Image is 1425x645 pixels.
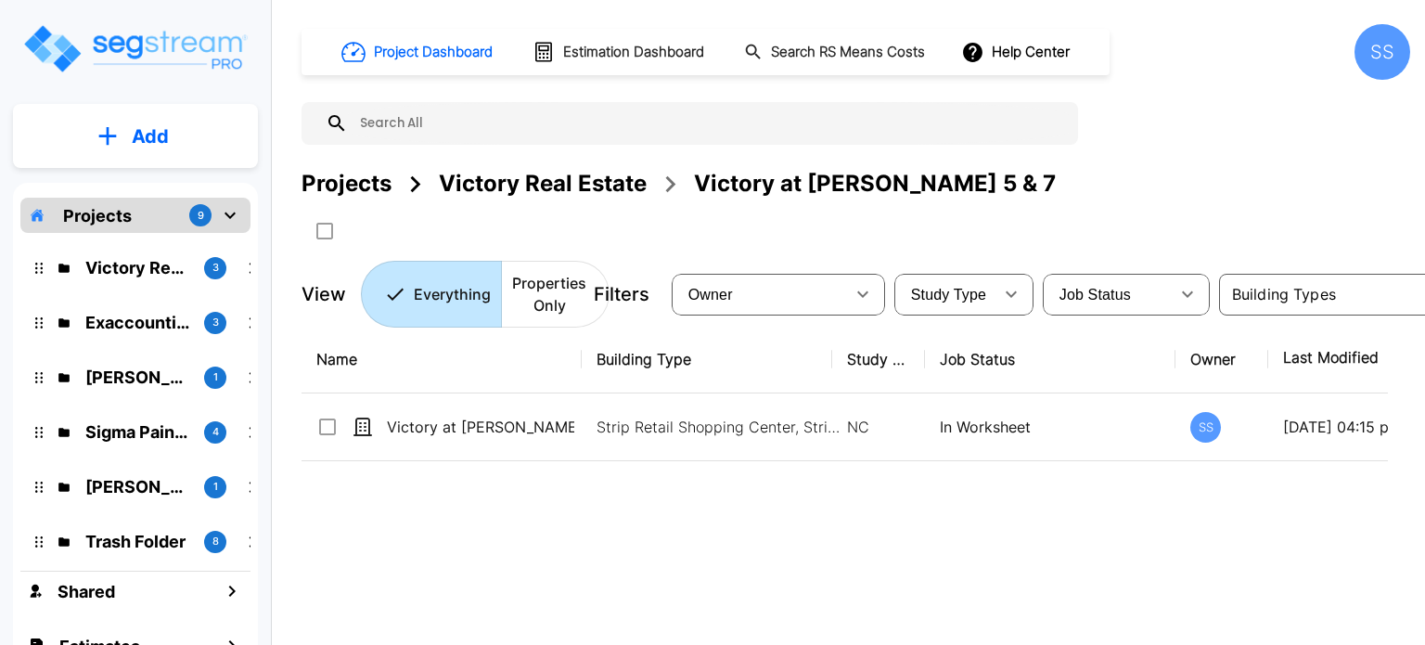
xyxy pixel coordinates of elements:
[85,474,189,499] p: McLane Rental Properties
[306,213,343,250] button: SelectAll
[348,102,1069,145] input: Search All
[771,42,925,63] h1: Search RS Means Costs
[58,579,115,604] h1: Shared
[212,424,219,440] p: 4
[563,42,704,63] h1: Estimation Dashboard
[302,167,392,200] div: Projects
[213,369,218,385] p: 1
[675,268,844,320] div: Select
[13,110,258,163] button: Add
[361,261,502,328] button: Everything
[911,287,986,303] span: Study Type
[594,280,649,308] p: Filters
[940,416,1161,438] p: In Worksheet
[582,326,832,393] th: Building Type
[414,283,491,305] p: Everything
[85,419,189,445] p: Sigma Pain Clinic
[439,167,647,200] div: Victory Real Estate
[302,280,346,308] p: View
[688,287,733,303] span: Owner
[213,479,218,495] p: 1
[85,255,189,280] p: Victory Real Estate
[898,268,993,320] div: Select
[334,32,503,72] button: Project Dashboard
[1059,287,1131,303] span: Job Status
[212,315,219,330] p: 3
[501,261,610,328] button: Properties Only
[1354,24,1410,80] div: SS
[132,123,169,150] p: Add
[525,32,714,71] button: Estimation Dashboard
[832,326,925,393] th: Study Type
[957,34,1077,70] button: Help Center
[374,42,493,63] h1: Project Dashboard
[302,326,582,393] th: Name
[737,34,935,71] button: Search RS Means Costs
[212,260,219,276] p: 3
[512,272,586,316] p: Properties Only
[387,416,574,438] p: Victory at [PERSON_NAME] Retail 5A & 7
[212,534,219,549] p: 8
[925,326,1175,393] th: Job Status
[1046,268,1169,320] div: Select
[85,529,189,554] p: Trash Folder
[597,416,847,438] p: Strip Retail Shopping Center, Strip Retail Shopping Center, Commercial Property Site
[21,22,249,75] img: Logo
[198,208,204,224] p: 9
[361,261,610,328] div: Platform
[85,310,189,335] p: Exaccountic - Victory Real Estate
[85,365,189,390] p: Atkinson Candy
[63,203,132,228] p: Projects
[694,167,1056,200] div: Victory at [PERSON_NAME] 5 & 7
[847,416,910,438] p: NC
[1190,412,1221,443] div: SS
[1175,326,1268,393] th: Owner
